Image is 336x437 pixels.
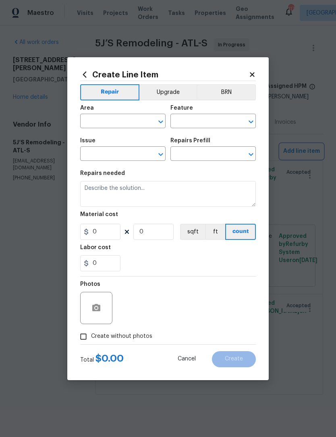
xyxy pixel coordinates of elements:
[245,116,257,127] button: Open
[205,224,225,240] button: ft
[91,332,152,341] span: Create without photos
[80,171,125,176] h5: Repairs needed
[95,354,124,363] span: $ 0.00
[80,245,111,250] h5: Labor cost
[80,354,124,364] div: Total
[155,149,166,160] button: Open
[197,84,256,100] button: BRN
[170,138,210,144] h5: Repairs Prefill
[245,149,257,160] button: Open
[155,116,166,127] button: Open
[80,105,94,111] h5: Area
[165,351,209,367] button: Cancel
[80,70,249,79] h2: Create Line Item
[212,351,256,367] button: Create
[180,224,205,240] button: sqft
[80,212,118,217] h5: Material cost
[178,356,196,362] span: Cancel
[225,356,243,362] span: Create
[80,281,100,287] h5: Photos
[170,105,193,111] h5: Feature
[80,138,95,144] h5: Issue
[139,84,197,100] button: Upgrade
[80,84,139,100] button: Repair
[225,224,256,240] button: count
